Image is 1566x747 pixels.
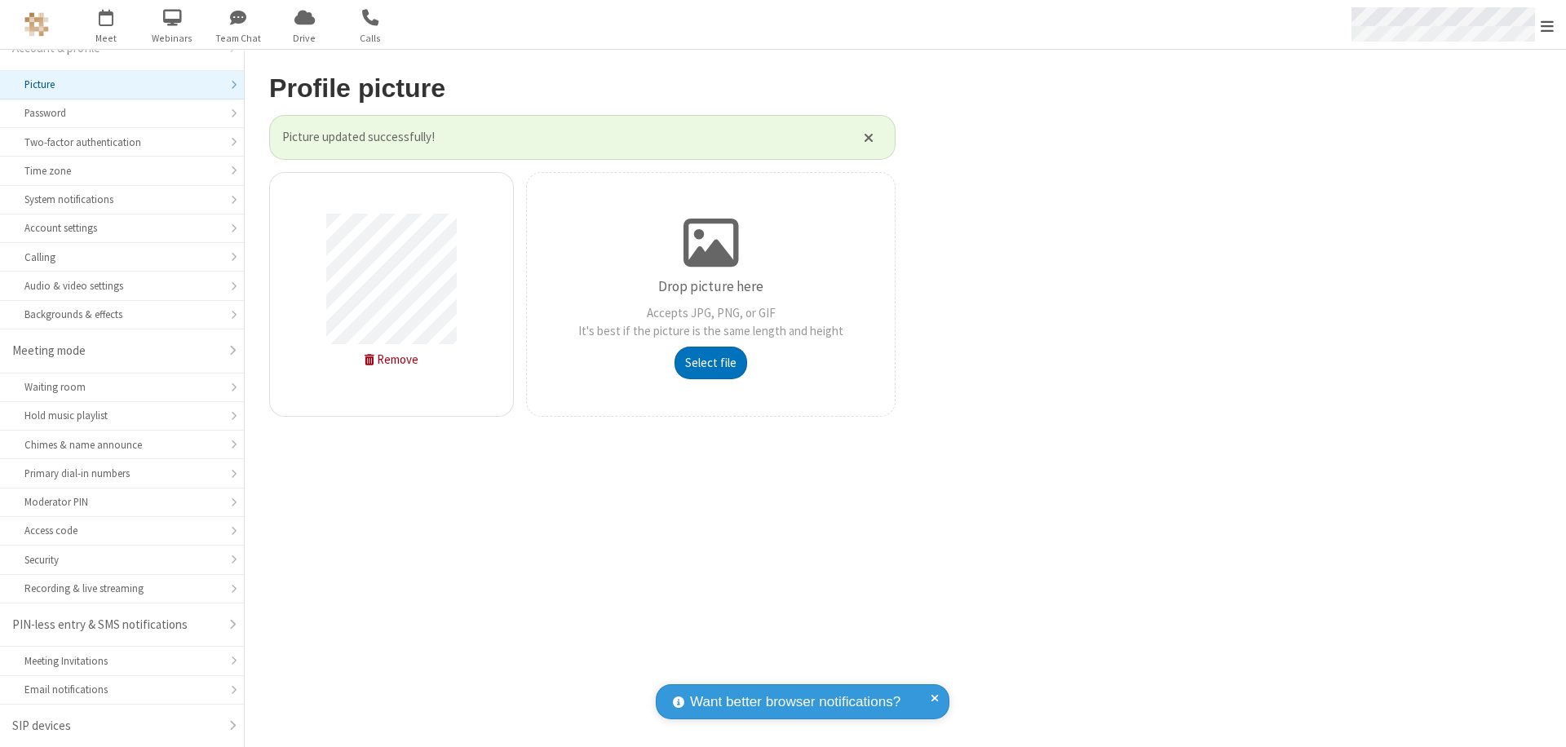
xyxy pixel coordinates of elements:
[675,347,747,379] button: Select file
[690,692,900,713] span: Want better browser notifications?
[24,466,219,481] div: Primary dial-in numbers
[282,128,843,147] span: Picture updated successfully!
[274,31,335,46] span: Drive
[24,278,219,294] div: Audio & video settings
[24,105,219,121] div: Password
[355,344,429,375] button: Remove
[24,653,219,669] div: Meeting Invitations
[24,163,219,179] div: Time zone
[578,304,843,341] p: Accepts JPG, PNG, or GIF It's best if the picture is the same length and height
[24,135,219,150] div: Two-factor authentication
[24,379,219,395] div: Waiting room
[24,192,219,207] div: System notifications
[208,31,269,46] span: Team Chat
[24,250,219,265] div: Calling
[340,31,401,46] span: Calls
[24,307,219,322] div: Backgrounds & effects
[24,682,219,697] div: Email notifications
[24,494,219,510] div: Moderator PIN
[24,523,219,538] div: Access code
[658,276,763,298] p: Drop picture here
[24,581,219,596] div: Recording & live streaming
[24,220,219,236] div: Account settings
[12,717,219,736] div: SIP devices
[24,12,49,37] img: QA Selenium DO NOT DELETE OR CHANGE
[24,77,219,92] div: Picture
[24,437,219,453] div: Chimes & name announce
[269,74,896,103] h2: Profile picture
[12,616,219,634] div: PIN-less entry & SMS notifications
[856,125,883,149] button: Close alert
[12,342,219,360] div: Meeting mode
[24,552,219,568] div: Security
[142,31,203,46] span: Webinars
[76,31,137,46] span: Meet
[685,355,737,370] span: Select file
[1525,705,1554,736] iframe: Chat
[24,408,219,423] div: Hold music playlist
